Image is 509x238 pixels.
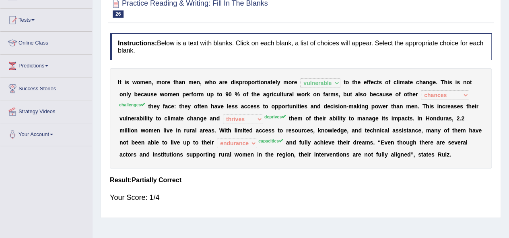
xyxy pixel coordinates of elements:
[257,79,259,85] b: t
[148,115,150,122] b: t
[144,91,147,98] b: a
[367,79,369,85] b: f
[439,103,442,110] b: n
[311,103,314,110] b: a
[217,103,220,110] b: v
[365,103,368,110] b: g
[225,79,228,85] b: e
[276,79,277,85] b: l
[175,79,179,85] b: h
[360,91,363,98] b: s
[120,115,123,122] b: v
[285,103,287,110] b: r
[158,115,161,122] b: o
[323,91,325,98] b: f
[343,91,347,98] b: b
[243,91,247,98] b: o
[168,91,173,98] b: m
[305,91,307,98] b: r
[272,91,273,98] b: i
[211,103,214,110] b: h
[157,103,160,110] b: y
[169,115,171,122] b: i
[239,79,243,85] b: p
[354,79,358,85] b: h
[297,91,301,98] b: w
[280,91,282,98] b: l
[264,79,268,85] b: n
[231,103,235,110] b: s
[163,103,165,110] b: f
[282,103,285,110] b: o
[429,103,431,110] b: i
[217,91,219,98] b: t
[475,103,476,110] b: i
[330,91,335,98] b: m
[220,103,224,110] b: e
[301,91,305,98] b: o
[179,115,181,122] b: t
[153,103,157,110] b: e
[276,91,280,98] b: u
[124,79,126,85] b: i
[283,79,288,85] b: m
[165,103,168,110] b: a
[182,91,186,98] b: p
[419,79,423,85] b: h
[273,91,276,98] b: c
[241,103,244,110] b: a
[184,103,188,110] b: e
[429,79,433,85] b: g
[304,103,307,110] b: s
[463,79,467,85] b: n
[250,103,253,110] b: e
[141,91,144,98] b: c
[181,115,184,122] b: e
[118,79,120,85] b: I
[399,91,401,98] b: f
[150,115,153,122] b: y
[335,103,338,110] b: s
[277,79,280,85] b: y
[346,91,350,98] b: u
[264,114,286,119] sup: deprives
[272,79,276,85] b: e
[253,91,257,98] b: h
[186,91,189,98] b: e
[357,103,360,110] b: k
[152,79,153,85] b: ,
[388,79,390,85] b: f
[346,103,348,110] b: -
[352,79,354,85] b: t
[472,103,475,110] b: e
[164,91,168,98] b: o
[194,103,198,110] b: o
[194,115,197,122] b: a
[110,33,492,60] h4: Below is a text with blanks. Click on each blank, a list of choices will appear. Select the appro...
[325,91,328,98] b: a
[442,103,445,110] b: c
[167,115,169,122] b: l
[0,32,92,52] a: Online Class
[278,103,282,110] b: p
[167,79,170,85] b: e
[405,79,408,85] b: a
[143,115,144,122] b: i
[275,103,278,110] b: p
[118,40,157,47] b: Instructions:
[416,79,419,85] b: c
[375,103,378,110] b: o
[350,91,352,98] b: t
[174,103,176,110] b: :
[445,103,447,110] b: r
[409,91,412,98] b: h
[248,79,251,85] b: p
[355,91,358,98] b: a
[338,103,340,110] b: i
[145,79,148,85] b: e
[235,103,238,110] b: s
[385,103,387,110] b: r
[193,91,197,98] b: o
[120,79,122,85] b: t
[377,79,379,85] b: t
